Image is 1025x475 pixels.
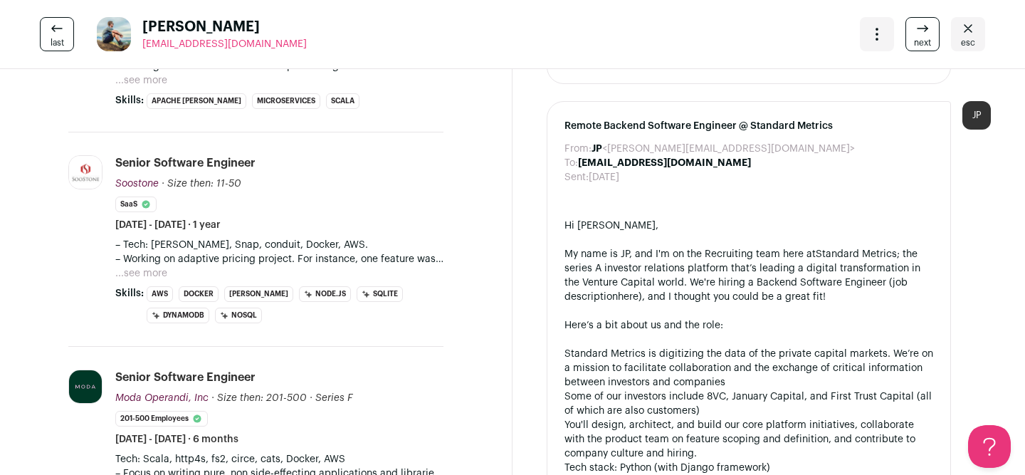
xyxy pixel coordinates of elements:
li: Apache [PERSON_NAME] [147,93,246,109]
span: Series F [315,393,353,403]
button: Open dropdown [860,17,894,51]
dd: <[PERSON_NAME][EMAIL_ADDRESS][DOMAIN_NAME]> [592,142,855,156]
li: SaaS [115,197,157,212]
li: Scala [326,93,359,109]
div: JP [962,101,991,130]
button: ...see more [115,73,167,88]
li: Standard Metrics is digitizing the data of the private capital markets. We’re on a mission to fac... [564,347,933,390]
span: Moda Operandi, Inc [115,393,209,403]
div: Hi [PERSON_NAME], [564,219,933,233]
span: · Size then: 11-50 [162,179,241,189]
li: You'll design, architect, and build our core platform initiatives, collaborate with the product t... [564,418,933,461]
button: ...see more [115,266,167,281]
span: Soostone [115,179,159,189]
img: 3b540471d4e526423930fd9b5f19bacff80efabdb00b07897e6cafd58c0b6083.jpg [69,156,102,189]
a: last [40,17,74,51]
li: Docker [179,286,219,302]
a: [EMAIL_ADDRESS][DOMAIN_NAME] [142,37,307,51]
img: bd8876ec3c071b4dedab3032703c259e5e3fb336210c9f696dfcb2522fb30db8.jpg [69,370,102,403]
span: [PERSON_NAME] [142,17,307,37]
li: NoSQL [215,308,262,323]
span: [EMAIL_ADDRESS][DOMAIN_NAME] [142,39,307,49]
a: here [618,292,638,302]
p: – Tech: [PERSON_NAME], Snap, conduit, Docker, AWS. – Working on adaptive pricing project. For ins... [115,238,443,266]
a: Standard Metrics [816,249,897,259]
li: AWS [147,286,173,302]
img: e3f8d2ff1025e2ea1d6907f864cd19e3410f883e9335ad6b4a777dfd7479b1aa [97,17,131,51]
span: next [914,37,931,48]
li: DynamoDB [147,308,209,323]
span: Skills: [115,286,144,301]
span: · Size then: 201-500 [211,393,307,403]
li: Microservices [252,93,320,109]
span: · [310,391,312,405]
li: Tech stack: Python (with Django framework) [564,461,933,475]
a: Close [951,17,985,51]
a: next [905,17,940,51]
iframe: Help Scout Beacon - Open [968,425,1011,468]
dt: To: [564,156,578,170]
span: Skills: [115,93,144,108]
span: esc [961,37,975,48]
div: Senior Software Engineer [115,155,256,171]
span: Remote Backend Software Engineer @ Standard Metrics [564,119,933,133]
li: [PERSON_NAME] [224,286,293,302]
li: Node.js [299,286,351,302]
dd: [DATE] [589,170,619,184]
span: [DATE] - [DATE] · 1 year [115,218,221,232]
dt: Sent: [564,170,589,184]
li: Some of our investors include 8VC, January Capital, and First Trust Capital (all of which are als... [564,390,933,418]
span: [DATE] - [DATE] · 6 months [115,432,238,447]
li: SQLite [357,286,403,302]
b: JP [592,144,602,154]
div: Senior Software Engineer [115,370,256,385]
dt: From: [564,142,592,156]
div: My name is JP, and I'm on the Recruiting team here at ; the series A investor relations platform ... [564,247,933,304]
div: Here’s a bit about us and the role: [564,318,933,333]
b: [EMAIL_ADDRESS][DOMAIN_NAME] [578,158,751,168]
li: 201-500 employees [115,411,208,427]
span: last [51,37,64,48]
